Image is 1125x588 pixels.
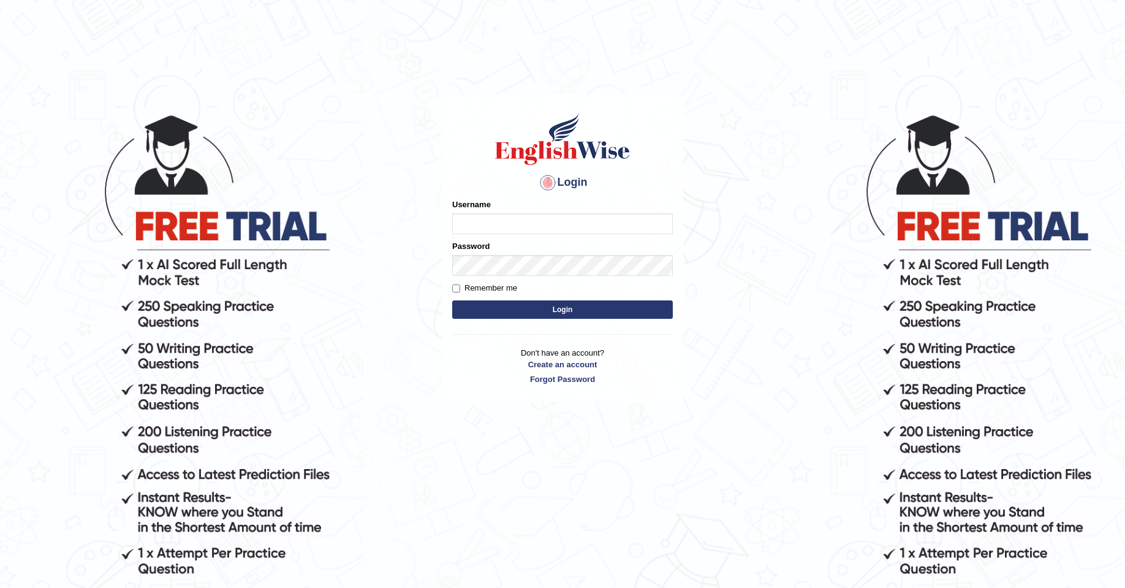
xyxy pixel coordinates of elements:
[452,359,673,370] a: Create an account
[452,199,491,210] label: Username
[452,300,673,319] button: Login
[452,282,517,294] label: Remember me
[452,347,673,385] p: Don't have an account?
[493,112,632,167] img: Logo of English Wise sign in for intelligent practice with AI
[452,373,673,385] a: Forgot Password
[452,284,460,292] input: Remember me
[452,173,673,193] h4: Login
[452,240,490,252] label: Password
